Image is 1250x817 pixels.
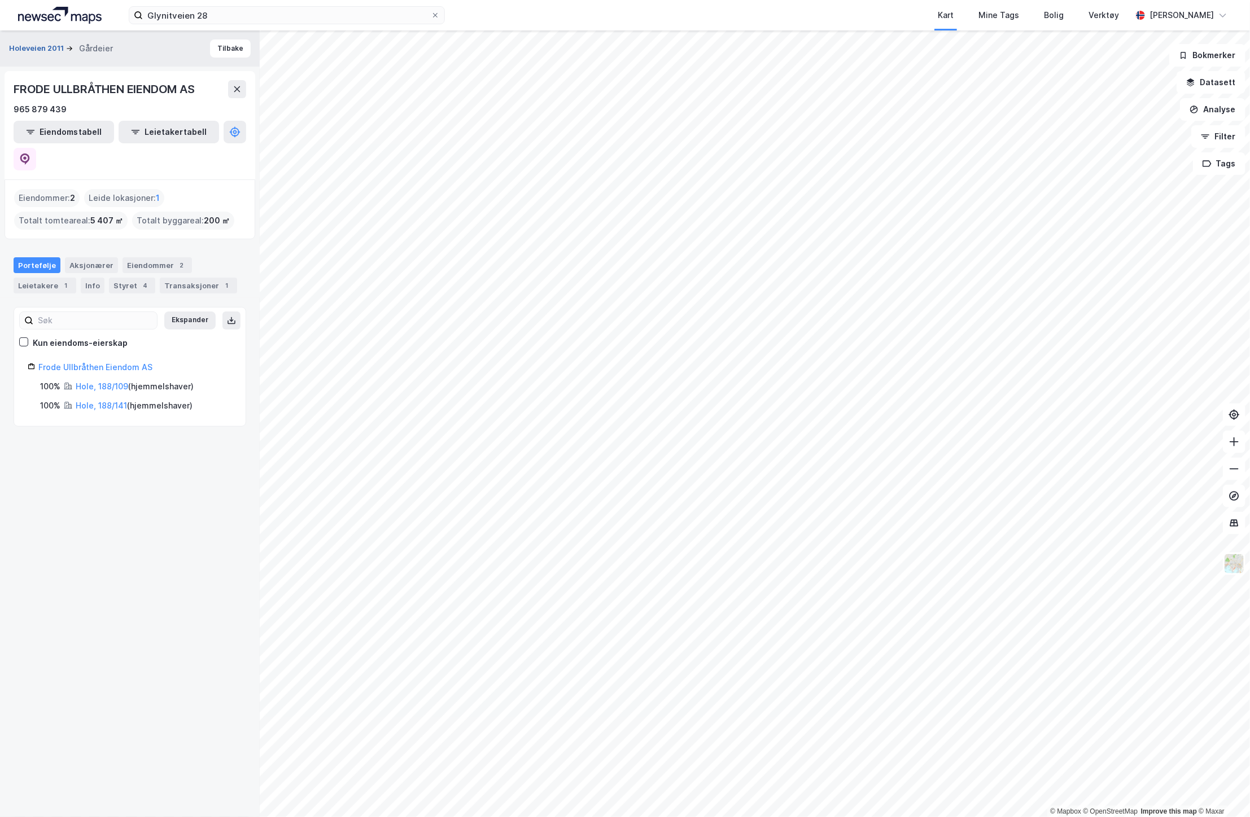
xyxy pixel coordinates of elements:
[160,278,237,293] div: Transaksjoner
[14,278,76,293] div: Leietakere
[38,362,152,372] a: Frode Ullbråthen Eiendom AS
[221,280,233,291] div: 1
[76,381,128,391] a: Hole, 188/109
[18,7,102,24] img: logo.a4113a55bc3d86da70a041830d287a7e.svg
[1223,553,1245,574] img: Z
[1180,98,1245,121] button: Analyse
[204,214,230,227] span: 200 ㎡
[14,257,60,273] div: Portefølje
[76,380,194,393] div: ( hjemmelshaver )
[938,8,954,22] div: Kart
[139,280,151,291] div: 4
[60,280,72,291] div: 1
[65,257,118,273] div: Aksjonærer
[132,212,234,230] div: Totalt byggareal :
[40,380,60,393] div: 100%
[119,121,219,143] button: Leietakertabell
[164,311,216,330] button: Ekspander
[33,312,157,329] input: Søk
[76,399,193,412] div: ( hjemmelshaver )
[210,39,251,58] button: Tilbake
[1141,807,1197,815] a: Improve this map
[79,42,113,55] div: Gårdeier
[70,191,75,205] span: 2
[1194,763,1250,817] iframe: Chat Widget
[14,121,114,143] button: Eiendomstabell
[14,80,197,98] div: FRODE ULLBRÅTHEN EIENDOM AS
[109,278,155,293] div: Styret
[143,7,431,24] input: Søk på adresse, matrikkel, gårdeiere, leietakere eller personer
[90,214,123,227] span: 5 407 ㎡
[1050,807,1081,815] a: Mapbox
[176,260,187,271] div: 2
[14,212,128,230] div: Totalt tomteareal :
[1194,763,1250,817] div: Kontrollprogram for chat
[33,336,128,350] div: Kun eiendoms-eierskap
[14,103,67,116] div: 965 879 439
[1083,807,1138,815] a: OpenStreetMap
[123,257,192,273] div: Eiendommer
[978,8,1019,22] div: Mine Tags
[40,399,60,412] div: 100%
[1169,44,1245,67] button: Bokmerker
[1044,8,1064,22] div: Bolig
[1089,8,1119,22] div: Verktøy
[1193,152,1245,175] button: Tags
[1150,8,1214,22] div: [PERSON_NAME]
[9,43,66,54] button: Holeveien 2011
[81,278,104,293] div: Info
[84,189,164,207] div: Leide lokasjoner :
[1191,125,1245,148] button: Filter
[76,401,127,410] a: Hole, 188/141
[1177,71,1245,94] button: Datasett
[14,189,80,207] div: Eiendommer :
[156,191,160,205] span: 1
